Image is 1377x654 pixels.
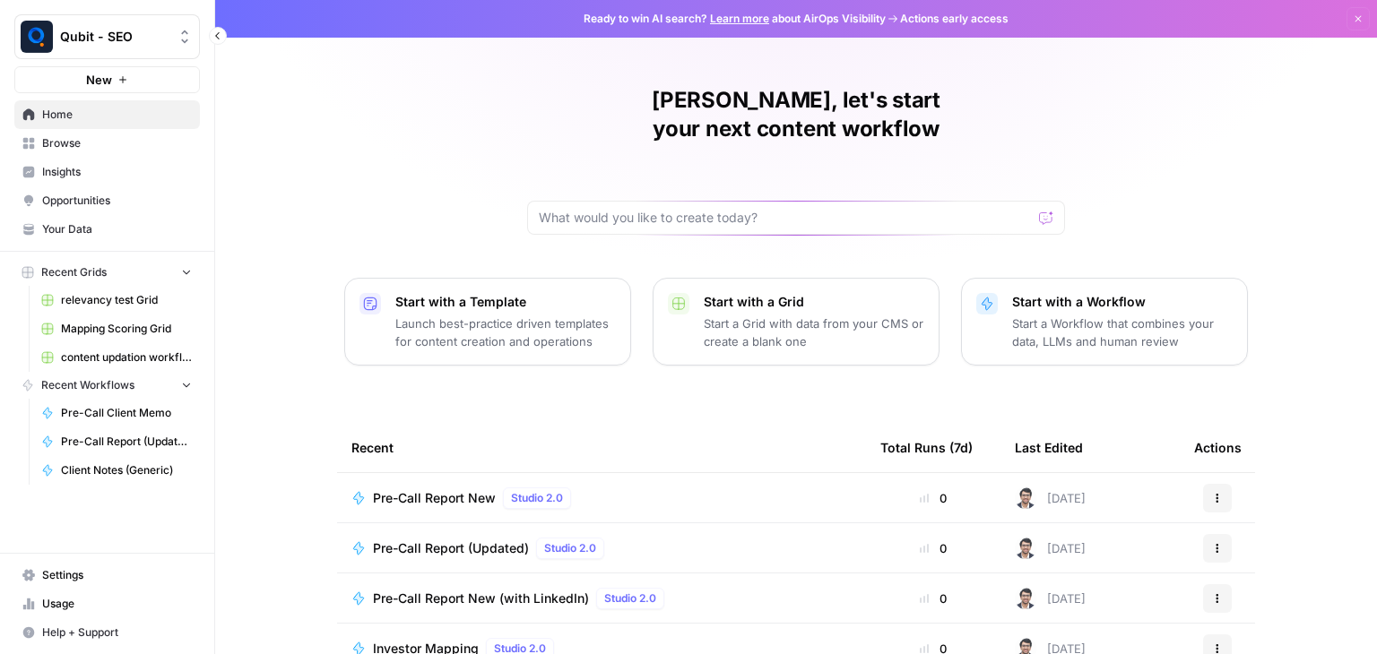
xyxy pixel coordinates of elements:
[395,293,616,311] p: Start with a Template
[42,567,192,583] span: Settings
[33,343,200,372] a: content updation workflow
[33,314,200,343] a: Mapping Scoring Grid
[41,377,134,393] span: Recent Workflows
[1015,588,1086,609] div: [DATE]
[395,314,616,350] p: Launch best-practice driven templates for content creation and operations
[61,292,192,308] span: relevancy test Grid
[344,278,631,366] button: Start with a TemplateLaunch best-practice driven templates for content creation and operations
[704,293,924,311] p: Start with a Grid
[60,28,169,46] span: Qubit - SEO
[1015,487,1086,509] div: [DATE]
[61,349,192,366] span: content updation workflow
[42,135,192,151] span: Browse
[544,540,596,556] span: Studio 2.0
[14,158,200,186] a: Insights
[351,423,852,472] div: Recent
[604,590,656,607] span: Studio 2.0
[373,539,529,557] span: Pre-Call Report (Updated)
[42,193,192,209] span: Opportunities
[584,11,886,27] span: Ready to win AI search? about AirOps Visibility
[14,100,200,129] a: Home
[880,489,986,507] div: 0
[14,259,200,286] button: Recent Grids
[880,589,986,607] div: 0
[14,215,200,244] a: Your Data
[511,490,563,506] span: Studio 2.0
[42,596,192,612] span: Usage
[14,561,200,589] a: Settings
[373,589,589,607] span: Pre-Call Report New (with LinkedIn)
[1015,487,1036,509] img: 35tz4koyam3fgiezpr65b8du18d9
[1015,538,1086,559] div: [DATE]
[61,321,192,337] span: Mapping Scoring Grid
[86,71,112,89] span: New
[61,434,192,450] span: Pre-Call Report (Updated)
[1015,588,1036,609] img: 35tz4koyam3fgiezpr65b8du18d9
[33,456,200,485] a: Client Notes (Generic)
[42,164,192,180] span: Insights
[14,186,200,215] a: Opportunities
[961,278,1248,366] button: Start with a WorkflowStart a Workflow that combines your data, LLMs and human review
[539,209,1032,227] input: What would you like to create today?
[1012,293,1233,311] p: Start with a Workflow
[61,462,192,478] span: Client Notes (Generic)
[14,14,200,59] button: Workspace: Qubit - SEO
[14,618,200,647] button: Help + Support
[1015,538,1036,559] img: 35tz4koyam3fgiezpr65b8du18d9
[33,286,200,314] a: relevancy test Grid
[880,539,986,557] div: 0
[880,423,973,472] div: Total Runs (7d)
[351,487,852,509] a: Pre-Call Report NewStudio 2.0
[42,624,192,641] span: Help + Support
[61,405,192,421] span: Pre-Call Client Memo
[33,399,200,427] a: Pre-Call Client Memo
[42,221,192,237] span: Your Data
[373,489,496,507] span: Pre-Call Report New
[704,314,924,350] p: Start a Grid with data from your CMS or create a blank one
[710,12,769,25] a: Learn more
[351,538,852,559] a: Pre-Call Report (Updated)Studio 2.0
[351,588,852,609] a: Pre-Call Report New (with LinkedIn)Studio 2.0
[653,278,940,366] button: Start with a GridStart a Grid with data from your CMS or create a blank one
[14,66,200,93] button: New
[14,129,200,158] a: Browse
[21,21,53,53] img: Qubit - SEO Logo
[41,264,107,280] span: Recent Grids
[14,372,200,399] button: Recent Workflows
[1194,423,1242,472] div: Actions
[14,589,200,618] a: Usage
[527,86,1065,143] h1: [PERSON_NAME], let's start your next content workflow
[1012,314,1233,350] p: Start a Workflow that combines your data, LLMs and human review
[42,107,192,123] span: Home
[1015,423,1083,472] div: Last Edited
[900,11,1009,27] span: Actions early access
[33,427,200,456] a: Pre-Call Report (Updated)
